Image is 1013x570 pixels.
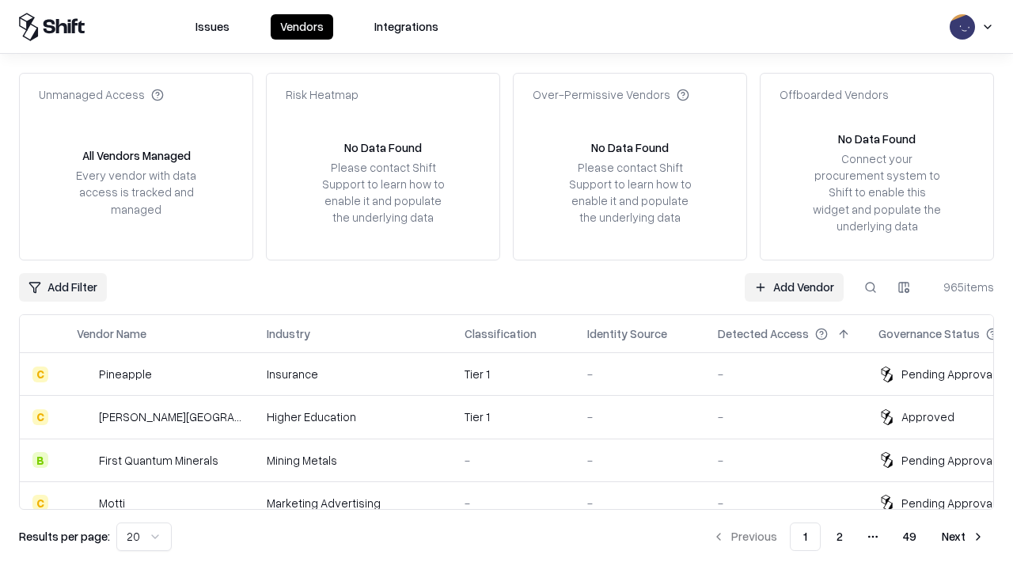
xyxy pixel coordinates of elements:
[718,366,853,382] div: -
[465,452,562,469] div: -
[718,325,809,342] div: Detected Access
[32,452,48,468] div: B
[718,495,853,511] div: -
[901,408,954,425] div: Approved
[587,495,692,511] div: -
[32,367,48,382] div: C
[931,279,994,295] div: 965 items
[82,147,191,164] div: All Vendors Managed
[587,366,692,382] div: -
[718,452,853,469] div: -
[465,495,562,511] div: -
[77,495,93,511] img: Motti
[271,14,333,40] button: Vendors
[533,86,689,103] div: Over-Permissive Vendors
[267,325,310,342] div: Industry
[32,409,48,425] div: C
[745,273,844,302] a: Add Vendor
[591,139,669,156] div: No Data Found
[32,495,48,511] div: C
[465,408,562,425] div: Tier 1
[587,452,692,469] div: -
[39,86,164,103] div: Unmanaged Access
[267,452,439,469] div: Mining Metals
[564,159,696,226] div: Please contact Shift Support to learn how to enable it and populate the underlying data
[70,167,202,217] div: Every vendor with data access is tracked and managed
[286,86,359,103] div: Risk Heatmap
[99,495,125,511] div: Motti
[780,86,889,103] div: Offboarded Vendors
[932,522,994,551] button: Next
[465,325,537,342] div: Classification
[267,408,439,425] div: Higher Education
[901,495,995,511] div: Pending Approval
[317,159,449,226] div: Please contact Shift Support to learn how to enable it and populate the underlying data
[365,14,448,40] button: Integrations
[703,522,994,551] nav: pagination
[186,14,239,40] button: Issues
[718,408,853,425] div: -
[267,366,439,382] div: Insurance
[267,495,439,511] div: Marketing Advertising
[901,452,995,469] div: Pending Approval
[878,325,980,342] div: Governance Status
[99,408,241,425] div: [PERSON_NAME][GEOGRAPHIC_DATA]
[19,273,107,302] button: Add Filter
[344,139,422,156] div: No Data Found
[465,366,562,382] div: Tier 1
[587,408,692,425] div: -
[99,452,218,469] div: First Quantum Minerals
[901,366,995,382] div: Pending Approval
[811,150,943,234] div: Connect your procurement system to Shift to enable this widget and populate the underlying data
[587,325,667,342] div: Identity Source
[99,366,152,382] div: Pineapple
[19,528,110,545] p: Results per page:
[890,522,929,551] button: 49
[790,522,821,551] button: 1
[77,452,93,468] img: First Quantum Minerals
[77,409,93,425] img: Reichman University
[824,522,856,551] button: 2
[77,325,146,342] div: Vendor Name
[77,367,93,382] img: Pineapple
[838,131,916,147] div: No Data Found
